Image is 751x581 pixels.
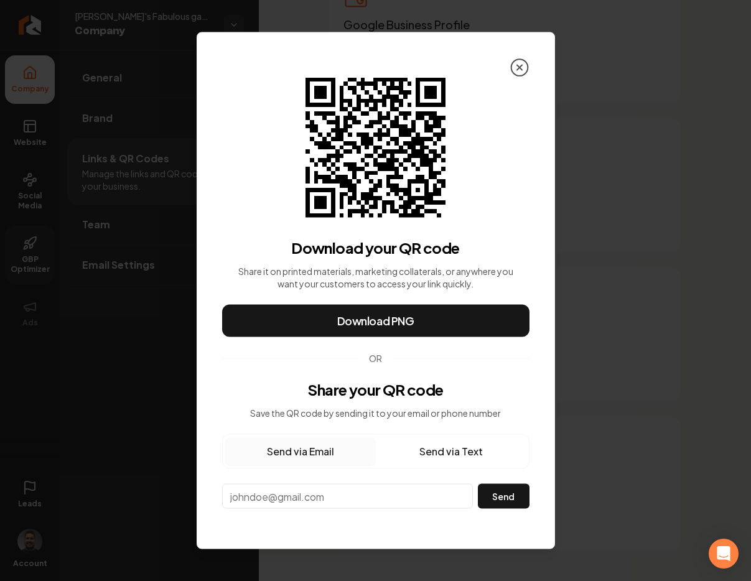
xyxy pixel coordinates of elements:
button: Send [478,484,529,509]
button: Send via Email [225,438,376,465]
p: Save the QR code by sending it to your email or phone number [250,407,501,419]
h3: Share your QR code [307,379,443,399]
button: Send via Text [376,438,526,465]
button: Download PNG [222,305,529,337]
input: johndoe@gmail.com [222,484,473,509]
span: Download PNG [337,312,414,330]
span: OR [369,352,382,365]
p: Share it on printed materials, marketing collaterals, or anywhere you want your customers to acce... [236,265,515,290]
h3: Download your QR code [291,238,459,258]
